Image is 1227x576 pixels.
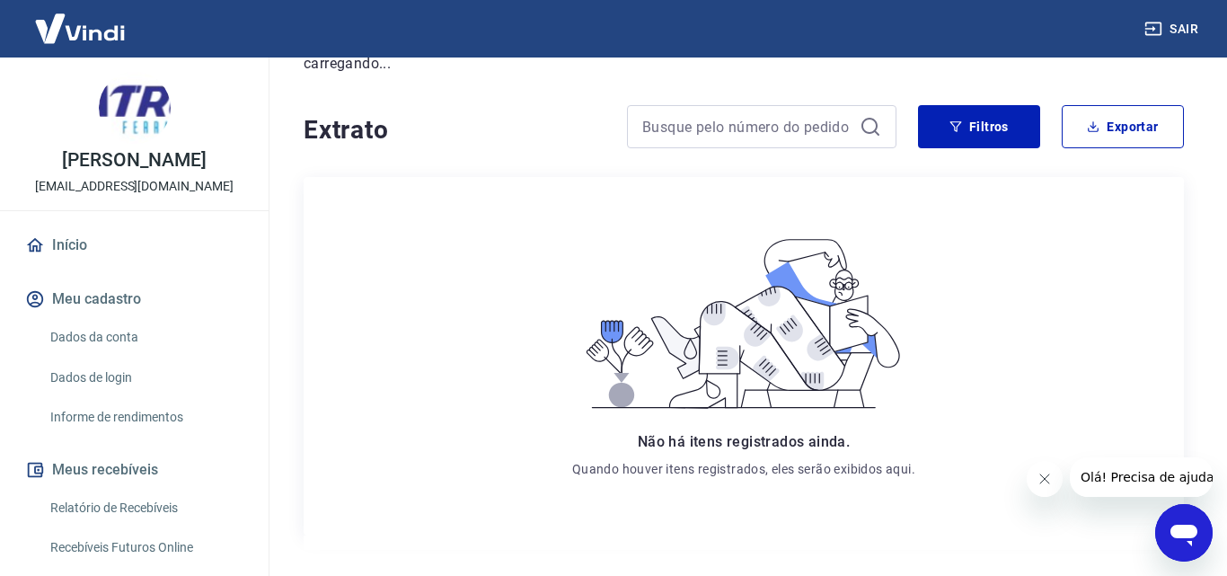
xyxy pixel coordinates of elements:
[1155,504,1213,562] iframe: Botão para abrir a janela de mensagens
[22,1,138,56] img: Vindi
[11,13,151,27] span: Olá! Precisa de ajuda?
[99,72,171,144] img: b96c962c-7610-4e69-8949-7265850ae2e7.jpeg
[43,359,247,396] a: Dados de login
[572,460,915,478] p: Quando houver itens registrados, eles serão exibidos aqui.
[22,226,247,265] a: Início
[304,53,1184,75] p: carregando...
[22,450,247,490] button: Meus recebíveis
[1070,457,1213,497] iframe: Mensagem da empresa
[304,112,605,148] h4: Extrato
[1062,105,1184,148] button: Exportar
[62,151,206,170] p: [PERSON_NAME]
[43,529,247,566] a: Recebíveis Futuros Online
[918,105,1040,148] button: Filtros
[1027,461,1063,497] iframe: Fechar mensagem
[43,319,247,356] a: Dados da conta
[35,177,234,196] p: [EMAIL_ADDRESS][DOMAIN_NAME]
[638,433,850,450] span: Não há itens registrados ainda.
[642,113,852,140] input: Busque pelo número do pedido
[1141,13,1205,46] button: Sair
[43,399,247,436] a: Informe de rendimentos
[22,279,247,319] button: Meu cadastro
[43,490,247,527] a: Relatório de Recebíveis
